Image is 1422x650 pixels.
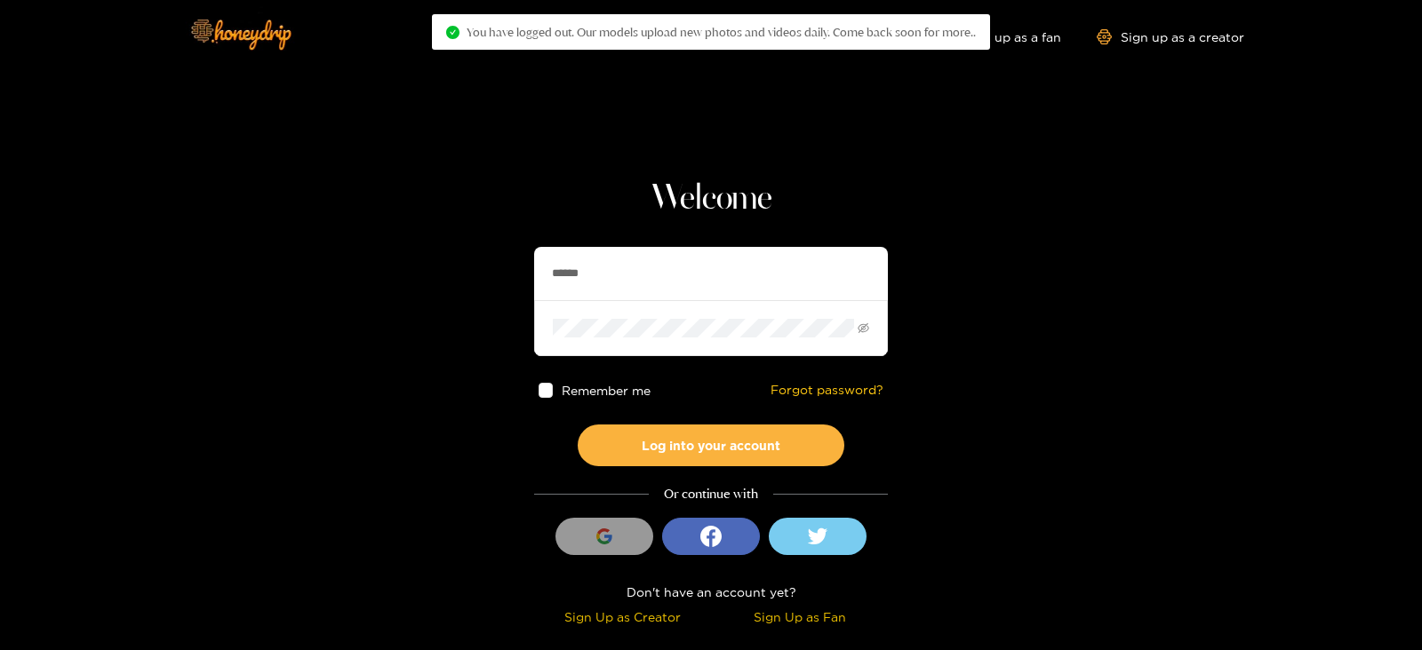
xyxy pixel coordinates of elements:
span: check-circle [446,26,459,39]
h1: Welcome [534,178,888,220]
a: Sign up as a fan [939,29,1061,44]
div: Or continue with [534,484,888,504]
span: eye-invisible [858,322,869,334]
div: Sign Up as Fan [715,606,883,627]
span: Remember me [563,384,651,397]
div: Sign Up as Creator [539,606,707,627]
div: Don't have an account yet? [534,582,888,602]
span: You have logged out. Our models upload new photos and videos daily. Come back soon for more.. [467,25,976,39]
button: Log into your account [578,424,844,466]
a: Sign up as a creator [1097,29,1244,44]
a: Forgot password? [771,383,883,398]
